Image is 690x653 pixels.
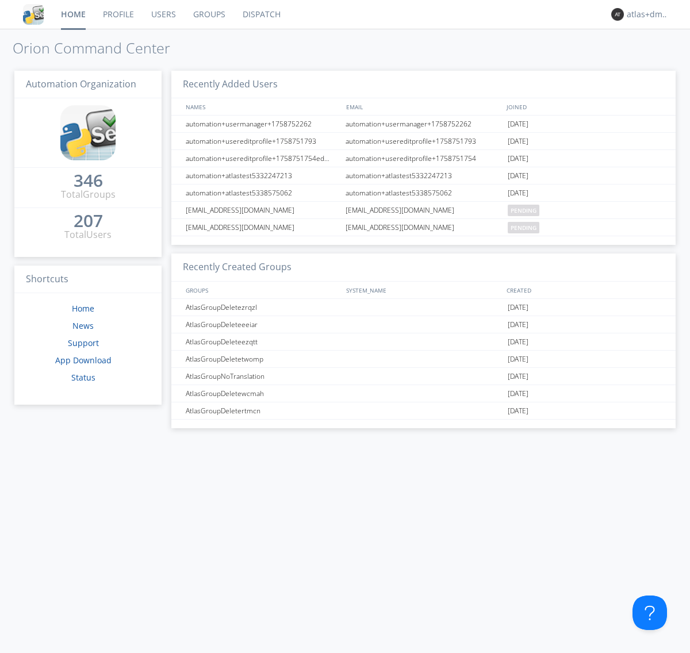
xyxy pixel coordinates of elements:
a: AtlasGroupDeletertmcn[DATE] [171,402,676,420]
a: [EMAIL_ADDRESS][DOMAIN_NAME][EMAIL_ADDRESS][DOMAIN_NAME]pending [171,202,676,219]
a: Support [68,337,99,348]
a: automation+usereditprofile+1758751793automation+usereditprofile+1758751793[DATE] [171,133,676,150]
a: AtlasGroupDeleteeeiar[DATE] [171,316,676,333]
img: cddb5a64eb264b2086981ab96f4c1ba7 [60,105,116,160]
span: [DATE] [508,299,528,316]
div: Total Groups [61,188,116,201]
span: [DATE] [508,185,528,202]
div: automation+atlastest5338575062 [183,185,342,201]
div: atlas+dm+only+lead [627,9,670,20]
iframe: Toggle Customer Support [632,596,667,630]
span: [DATE] [508,167,528,185]
h3: Shortcuts [14,266,162,294]
div: automation+usereditprofile+1758751754 [343,150,505,167]
div: AtlasGroupDeletewcmah [183,385,342,402]
span: [DATE] [508,316,528,333]
a: AtlasGroupDeletetwomp[DATE] [171,351,676,368]
div: AtlasGroupDeletetwomp [183,351,342,367]
a: [EMAIL_ADDRESS][DOMAIN_NAME][EMAIL_ADDRESS][DOMAIN_NAME]pending [171,219,676,236]
div: Total Users [64,228,112,241]
a: AtlasGroupDeletezrqzl[DATE] [171,299,676,316]
a: AtlasGroupDeletewcmah[DATE] [171,385,676,402]
div: CREATED [504,282,665,298]
div: NAMES [183,98,340,115]
span: [DATE] [508,150,528,167]
a: automation+usereditprofile+1758751754editedautomation+usereditprofile+1758751754automation+usered... [171,150,676,167]
a: AtlasGroupNoTranslation[DATE] [171,368,676,385]
span: [DATE] [508,402,528,420]
div: AtlasGroupDeleteeeiar [183,316,342,333]
div: automation+usermanager+1758752262 [183,116,342,132]
span: pending [508,205,539,216]
div: [EMAIL_ADDRESS][DOMAIN_NAME] [343,219,505,236]
div: [EMAIL_ADDRESS][DOMAIN_NAME] [183,202,342,218]
div: GROUPS [183,282,340,298]
div: automation+atlastest5332247213 [343,167,505,184]
div: AtlasGroupDeletezrqzl [183,299,342,316]
span: [DATE] [508,385,528,402]
div: automation+usereditprofile+1758751793 [343,133,505,149]
div: [EMAIL_ADDRESS][DOMAIN_NAME] [183,219,342,236]
a: Status [71,372,95,383]
a: automation+atlastest5338575062automation+atlastest5338575062[DATE] [171,185,676,202]
div: JOINED [504,98,665,115]
span: pending [508,222,539,233]
span: [DATE] [508,116,528,133]
span: Automation Organization [26,78,136,90]
div: SYSTEM_NAME [343,282,504,298]
div: EMAIL [343,98,504,115]
img: cddb5a64eb264b2086981ab96f4c1ba7 [23,4,44,25]
h3: Recently Added Users [171,71,676,99]
a: automation+usermanager+1758752262automation+usermanager+1758752262[DATE] [171,116,676,133]
div: automation+atlastest5338575062 [343,185,505,201]
span: [DATE] [508,351,528,368]
div: AtlasGroupDeletertmcn [183,402,342,419]
span: [DATE] [508,133,528,150]
span: [DATE] [508,368,528,385]
a: App Download [55,355,112,366]
a: 346 [74,175,103,188]
a: News [72,320,94,331]
div: automation+usereditprofile+1758751754editedautomation+usereditprofile+1758751754 [183,150,342,167]
div: AtlasGroupDeleteezqtt [183,333,342,350]
div: [EMAIL_ADDRESS][DOMAIN_NAME] [343,202,505,218]
div: 346 [74,175,103,186]
a: Home [72,303,94,314]
div: AtlasGroupNoTranslation [183,368,342,385]
span: [DATE] [508,333,528,351]
a: 207 [74,215,103,228]
div: automation+usereditprofile+1758751793 [183,133,342,149]
div: automation+usermanager+1758752262 [343,116,505,132]
h3: Recently Created Groups [171,253,676,282]
a: automation+atlastest5332247213automation+atlastest5332247213[DATE] [171,167,676,185]
a: AtlasGroupDeleteezqtt[DATE] [171,333,676,351]
img: 373638.png [611,8,624,21]
div: automation+atlastest5332247213 [183,167,342,184]
div: 207 [74,215,103,226]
